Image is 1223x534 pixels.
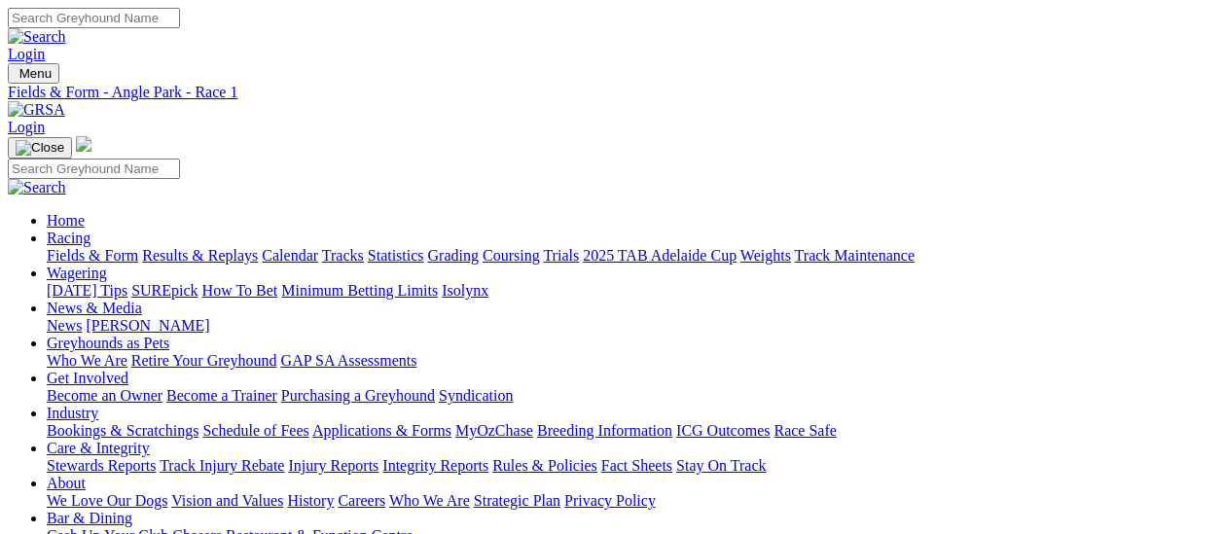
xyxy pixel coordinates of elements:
[8,119,45,135] a: Login
[281,282,438,299] a: Minimum Betting Limits
[740,247,791,264] a: Weights
[76,136,91,152] img: logo-grsa-white.png
[8,8,180,28] input: Search
[389,492,470,509] a: Who We Are
[483,247,540,264] a: Coursing
[281,387,435,404] a: Purchasing a Greyhound
[47,440,150,456] a: Care & Integrity
[338,492,385,509] a: Careers
[47,352,1215,370] div: Greyhounds as Pets
[47,282,1215,300] div: Wagering
[47,492,1215,510] div: About
[47,457,1215,475] div: Care & Integrity
[8,179,66,196] img: Search
[601,457,672,474] a: Fact Sheets
[8,84,1215,101] a: Fields & Form - Angle Park - Race 1
[142,247,258,264] a: Results & Replays
[47,475,86,491] a: About
[47,387,1215,405] div: Get Involved
[47,230,90,246] a: Racing
[288,457,378,474] a: Injury Reports
[382,457,488,474] a: Integrity Reports
[131,352,277,369] a: Retire Your Greyhound
[564,492,656,509] a: Privacy Policy
[773,422,836,439] a: Race Safe
[171,492,283,509] a: Vision and Values
[47,387,162,404] a: Become an Owner
[795,247,915,264] a: Track Maintenance
[19,66,52,81] span: Menu
[8,159,180,179] input: Search
[312,422,451,439] a: Applications & Forms
[47,370,128,386] a: Get Involved
[439,387,513,404] a: Syndication
[474,492,560,509] a: Strategic Plan
[287,492,334,509] a: History
[47,422,198,439] a: Bookings & Scratchings
[47,492,167,509] a: We Love Our Dogs
[202,282,278,299] a: How To Bet
[47,317,1215,335] div: News & Media
[322,247,364,264] a: Tracks
[47,335,169,351] a: Greyhounds as Pets
[8,63,59,84] button: Toggle navigation
[166,387,277,404] a: Become a Trainer
[47,247,138,264] a: Fields & Form
[47,457,156,474] a: Stewards Reports
[47,247,1215,265] div: Racing
[442,282,488,299] a: Isolynx
[8,137,72,159] button: Toggle navigation
[86,317,209,334] a: [PERSON_NAME]
[428,247,479,264] a: Grading
[583,247,737,264] a: 2025 TAB Adelaide Cup
[47,212,85,229] a: Home
[47,510,132,526] a: Bar & Dining
[676,422,770,439] a: ICG Outcomes
[676,457,766,474] a: Stay On Track
[281,352,417,369] a: GAP SA Assessments
[262,247,318,264] a: Calendar
[47,405,98,421] a: Industry
[160,457,284,474] a: Track Injury Rebate
[47,282,127,299] a: [DATE] Tips
[537,422,672,439] a: Breeding Information
[47,422,1215,440] div: Industry
[47,352,127,369] a: Who We Are
[47,317,82,334] a: News
[543,247,579,264] a: Trials
[47,300,142,316] a: News & Media
[47,265,107,281] a: Wagering
[131,282,198,299] a: SUREpick
[8,28,66,46] img: Search
[492,457,597,474] a: Rules & Policies
[8,46,45,62] a: Login
[8,101,65,119] img: GRSA
[455,422,533,439] a: MyOzChase
[368,247,424,264] a: Statistics
[202,422,308,439] a: Schedule of Fees
[16,140,64,156] img: Close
